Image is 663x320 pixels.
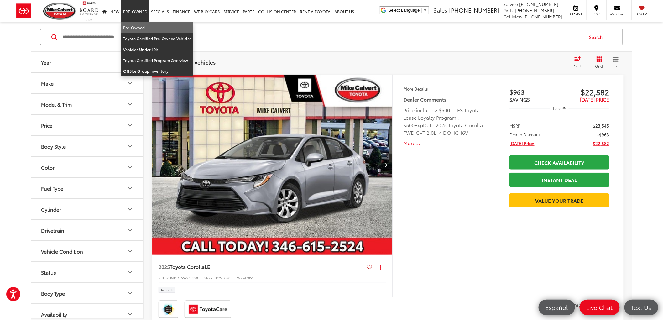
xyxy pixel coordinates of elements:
a: OffSite Group Inventory [121,66,193,76]
span: Live Chat [583,303,616,311]
div: Model & Trim [126,101,134,108]
span: [DATE] Price: [509,140,535,146]
div: Body Type [41,290,65,296]
div: Model & Trim [41,101,72,107]
span: [PHONE_NUMBER] [515,7,554,13]
button: Grid View [588,56,608,69]
div: 2025 Toyota Corolla LE 0 [152,75,393,255]
div: Make [41,80,54,86]
a: Vehicles Under 10k [121,44,193,55]
button: List View [608,56,624,69]
span: Model: [237,275,247,280]
span: Español [542,303,571,311]
a: Instant Deal [509,173,609,187]
a: Check Availability [509,155,609,170]
span: Text Us [628,303,655,311]
div: Vehicle Condition [126,248,134,255]
div: Body Style [41,143,66,149]
span: Service [569,11,583,16]
button: Actions [375,261,386,272]
span: VIN: [159,275,165,280]
div: Fuel Type [41,185,63,191]
span: SAVINGS [509,96,530,103]
img: 2025 Toyota Corolla LE [152,75,393,255]
button: Fuel TypeFuel Type [31,178,144,198]
div: Body Style [126,143,134,150]
div: Drivetrain [41,227,64,233]
span: [DATE] PRICE [580,96,609,103]
span: 2025 [159,263,170,270]
span: INC24B320 [213,275,230,280]
a: 2025Toyota CorollaLE [159,263,364,270]
button: ColorColor [31,157,144,177]
div: Vehicle Condition [41,248,83,254]
span: ▼ [423,8,427,13]
span: LE [205,263,210,270]
a: Value Your Trade [509,193,609,207]
a: Español [539,300,575,315]
span: Toyota Corolla [170,263,205,270]
div: Price [41,122,52,128]
span: Map [590,11,603,16]
button: Vehicle ConditionVehicle Condition [31,241,144,261]
a: Select Language​ [389,8,427,13]
span: Contact [610,11,625,16]
div: Status [126,269,134,276]
img: Mike Calvert Toyota [43,3,76,20]
div: Status [41,269,56,275]
button: Body TypeBody Type [31,283,144,303]
span: -$963 [598,131,609,138]
span: $22,582 [560,87,610,97]
button: More... [404,139,484,147]
a: Live Chat [580,300,620,315]
button: MakeMake [31,73,144,93]
span: Saved [635,11,649,16]
span: $963 [509,87,560,97]
img: ToyotaCare Mike Calvert Toyota Houston TX [186,302,230,317]
input: Search by Make, Model, or Keyword [62,29,583,45]
span: [PHONE_NUMBER] [519,1,559,7]
button: Less [550,103,569,114]
div: Price [126,122,134,129]
span: [PHONE_NUMBER] [524,13,563,20]
div: Cylinder [41,206,61,212]
button: YearYear [31,52,144,72]
button: DrivetrainDrivetrain [31,220,144,240]
span: Sort [574,63,581,68]
div: Color [126,164,134,171]
span: Parts [504,7,514,13]
span: Collision [504,13,522,20]
span: Grid [595,63,603,69]
button: Search [583,29,612,45]
img: Toyota Safety Sense Mike Calvert Toyota Houston TX [160,302,177,317]
button: StatusStatus [31,262,144,282]
div: Price includes: $500 - TFS Toyota Lease Loyalty Program . $500ExpDate 2025 Toyota Corolla FWD CVT... [404,106,484,136]
span: 1852 [247,275,254,280]
div: Drivetrain [126,227,134,234]
button: Select sort value [571,56,588,69]
span: $22,582 [593,140,609,146]
span: List [613,63,619,68]
span: Select Language [389,8,420,13]
span: Less [553,106,562,111]
span: $23,545 [593,123,609,129]
div: Make [126,80,134,87]
span: dropdown dots [380,264,381,269]
div: Availability [41,311,67,317]
div: Color [41,164,55,170]
button: Body StyleBody Style [31,136,144,156]
span: Dealer Discount [509,131,540,138]
div: Availability [126,311,134,318]
span: Service [504,1,518,7]
span: [PHONE_NUMBER] [449,6,499,14]
button: PricePrice [31,115,144,135]
span: Stock: [204,275,213,280]
a: Pre-Owned [121,22,193,33]
a: Toyota Certified Pre-Owned Vehicles [121,33,193,44]
button: CylinderCylinder [31,199,144,219]
span: In Stock [161,288,173,291]
div: Cylinder [126,206,134,213]
a: Text Us [624,300,658,315]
